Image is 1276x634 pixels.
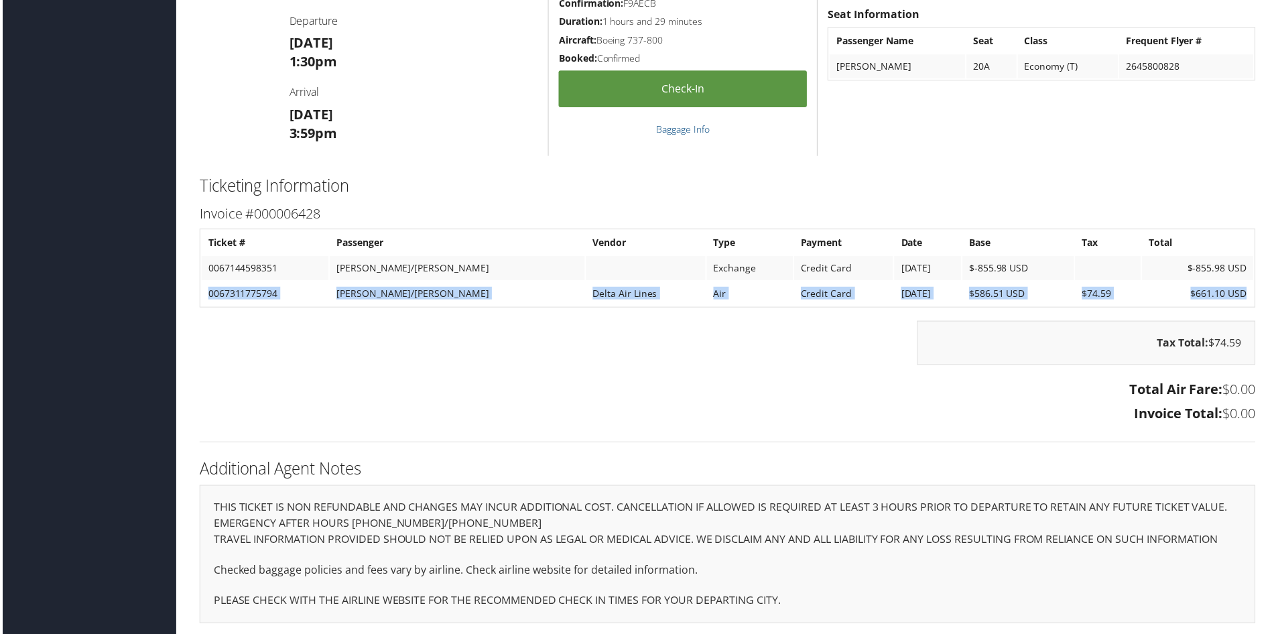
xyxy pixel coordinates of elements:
td: Credit Card [795,283,895,307]
p: PLEASE CHECK WITH THE AIRLINE WEBSITE FOR THE RECOMMENDED CHECK IN TIMES FOR YOUR DEPARTING CITY. [212,594,1244,612]
strong: Invoice Total: [1136,406,1225,424]
th: Frequent Flyer # [1121,29,1256,54]
strong: Duration: [558,15,602,28]
strong: 1:30pm [288,53,336,71]
td: 20A [968,55,1018,79]
td: $74.59 [1077,283,1143,307]
strong: [DATE] [288,34,332,52]
h3: $0.00 [198,406,1258,425]
h3: $0.00 [198,382,1258,401]
p: TRAVEL INFORMATION PROVIDED SHOULD NOT BE RELIED UPON AS LEGAL OR MEDICAL ADVICE. WE DISCLAIM ANY... [212,533,1244,551]
td: [PERSON_NAME]/[PERSON_NAME] [328,283,584,307]
th: Passenger Name [830,29,966,54]
h2: Additional Agent Notes [198,459,1258,482]
td: $-855.98 USD [964,257,1076,281]
th: Class [1019,29,1120,54]
td: [PERSON_NAME]/[PERSON_NAME] [328,257,584,281]
th: Base [964,232,1076,256]
td: Economy (T) [1019,55,1120,79]
td: [DATE] [895,257,962,281]
td: Delta Air Lines [586,283,706,307]
th: Date [895,232,962,256]
td: Exchange [707,257,793,281]
td: Credit Card [795,257,895,281]
th: Passenger [328,232,584,256]
th: Tax [1077,232,1143,256]
strong: Booked: [558,52,596,65]
td: [DATE] [895,283,962,307]
h4: Arrival [288,85,537,100]
h4: Departure [288,14,537,29]
strong: Seat Information [828,7,920,22]
th: Seat [968,29,1018,54]
h5: 1 hours and 29 minutes [558,15,808,29]
h5: Boeing 737-800 [558,34,808,48]
p: Checked baggage policies and fees vary by airline. Check airline website for detailed information. [212,564,1244,582]
h5: Confirmed [558,52,808,66]
th: Vendor [586,232,706,256]
td: $661.10 USD [1144,283,1256,307]
th: Total [1144,232,1256,256]
div: THIS TICKET IS NON REFUNDABLE AND CHANGES MAY INCUR ADDITIONAL COST. CANCELLATION IF ALLOWED IS R... [198,487,1258,626]
td: $-855.98 USD [1144,257,1256,281]
strong: Total Air Fare: [1131,382,1225,400]
td: 0067311775794 [200,283,327,307]
td: [PERSON_NAME] [830,55,966,79]
div: $74.59 [918,322,1258,367]
th: Ticket # [200,232,327,256]
td: $586.51 USD [964,283,1076,307]
td: 0067144598351 [200,257,327,281]
a: Check-in [558,71,808,108]
h2: Ticketing Information [198,176,1258,198]
strong: Tax Total: [1159,337,1211,352]
h3: Invoice #000006428 [198,206,1258,225]
strong: Aircraft: [558,34,596,47]
th: Type [707,232,793,256]
strong: [DATE] [288,106,332,124]
strong: 3:59pm [288,125,336,143]
a: Baggage Info [656,123,710,136]
td: Air [707,283,793,307]
td: 2645800828 [1121,55,1256,79]
th: Payment [795,232,895,256]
